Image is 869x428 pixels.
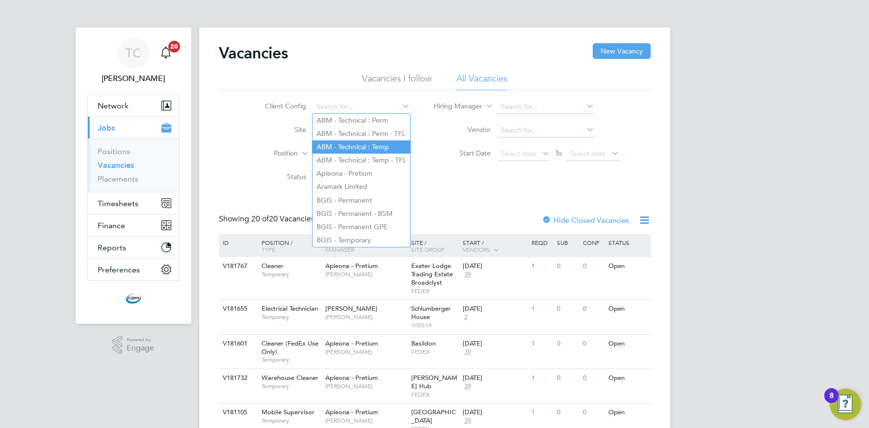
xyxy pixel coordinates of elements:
span: 39 [463,417,473,425]
span: FEDEX [411,348,458,356]
div: Open [606,369,649,387]
a: Powered byEngage [112,336,154,354]
h2: Vacancies [219,43,288,63]
div: 0 [580,369,606,387]
div: 8 [829,396,834,408]
div: 1 [529,257,554,275]
li: Apleona - Pretium [313,167,410,180]
span: Mobile Supervisor [262,408,315,416]
div: Open [606,403,649,422]
div: Jobs [88,138,179,192]
div: [DATE] [463,374,527,382]
span: Preferences [98,265,140,274]
span: 20 of [251,214,269,224]
a: 20 [156,37,176,69]
span: 39 [463,348,473,356]
label: Client Config [250,102,306,110]
div: Reqd [529,234,554,251]
div: Open [606,335,649,353]
span: Warehouse Cleaner [262,374,318,382]
label: Hide Closed Vacancies [542,215,629,225]
a: Positions [98,147,130,156]
span: Electrical Technician [262,304,318,313]
div: 1 [529,369,554,387]
span: To [552,147,565,160]
span: Cleaner [262,262,284,270]
span: 100519 [411,321,458,329]
div: 0 [554,300,580,318]
button: Finance [88,214,179,236]
span: Apleona - Pretium [325,339,378,348]
span: 39 [463,382,473,391]
div: V181655 [220,300,255,318]
input: Search for... [498,100,594,114]
span: Vendors [463,245,490,253]
span: Cleaner (FedEx Use Only) [262,339,318,356]
li: BGIS - Permanent [313,194,410,207]
div: 1 [529,403,554,422]
li: ABM - Technical : Perm - TFL [313,127,410,140]
label: Position [241,149,298,159]
div: 0 [554,257,580,275]
div: V181767 [220,257,255,275]
div: 1 [529,335,554,353]
span: [PERSON_NAME] [325,313,406,321]
span: Basildon [411,339,436,348]
span: Finance [98,221,125,230]
span: TC [126,47,141,59]
div: Showing [219,214,316,224]
a: Vacancies [98,160,134,170]
div: 0 [580,335,606,353]
div: V181732 [220,369,255,387]
span: Select date [501,149,536,158]
div: Conf [580,234,606,251]
span: 2 [463,313,469,321]
span: Temporary [262,356,320,364]
div: 0 [554,403,580,422]
button: Open Resource Center, 8 new notifications [830,389,861,420]
span: 39 [463,270,473,279]
div: [DATE] [463,305,527,313]
span: [PERSON_NAME] Hub [411,374,457,390]
div: [DATE] [463,262,527,270]
a: Placements [98,174,138,184]
button: Timesheets [88,192,179,214]
div: Status [606,234,649,251]
li: Aramark Limited [313,180,410,193]
div: 1 [529,300,554,318]
div: [DATE] [463,340,527,348]
img: cbwstaffingsolutions-logo-retina.png [126,291,141,306]
li: All Vacancies [456,73,507,90]
span: Apleona - Pretium [325,408,378,416]
input: Search for... [313,100,410,114]
a: Go to home page [87,291,180,306]
button: Preferences [88,259,179,280]
span: FEDEX [411,391,458,399]
input: Search for... [498,124,594,137]
span: FEDEX [411,287,458,295]
button: Network [88,95,179,116]
div: Open [606,257,649,275]
button: New Vacancy [593,43,651,59]
li: ABM - Technical : Temp [313,140,410,154]
span: [PERSON_NAME] [325,417,406,425]
nav: Main navigation [76,27,191,324]
div: [DATE] [463,408,527,417]
span: Apleona - Pretium [325,374,378,382]
li: ABM - Technical : Temp - TFL [313,154,410,167]
li: Vacancies I follow [362,73,432,90]
li: BGIS - Permanent - BSM [313,207,410,220]
div: 0 [554,369,580,387]
label: Start Date [434,149,491,158]
span: [PERSON_NAME] [325,348,406,356]
span: Temporary [262,270,320,278]
div: Start / [460,234,529,259]
span: Powered by [127,336,154,344]
div: 0 [554,335,580,353]
span: 20 Vacancies [251,214,315,224]
div: ID [220,234,255,251]
span: [PERSON_NAME] [325,382,406,390]
span: Reports [98,243,126,252]
span: 20 [168,41,180,53]
div: 0 [580,257,606,275]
